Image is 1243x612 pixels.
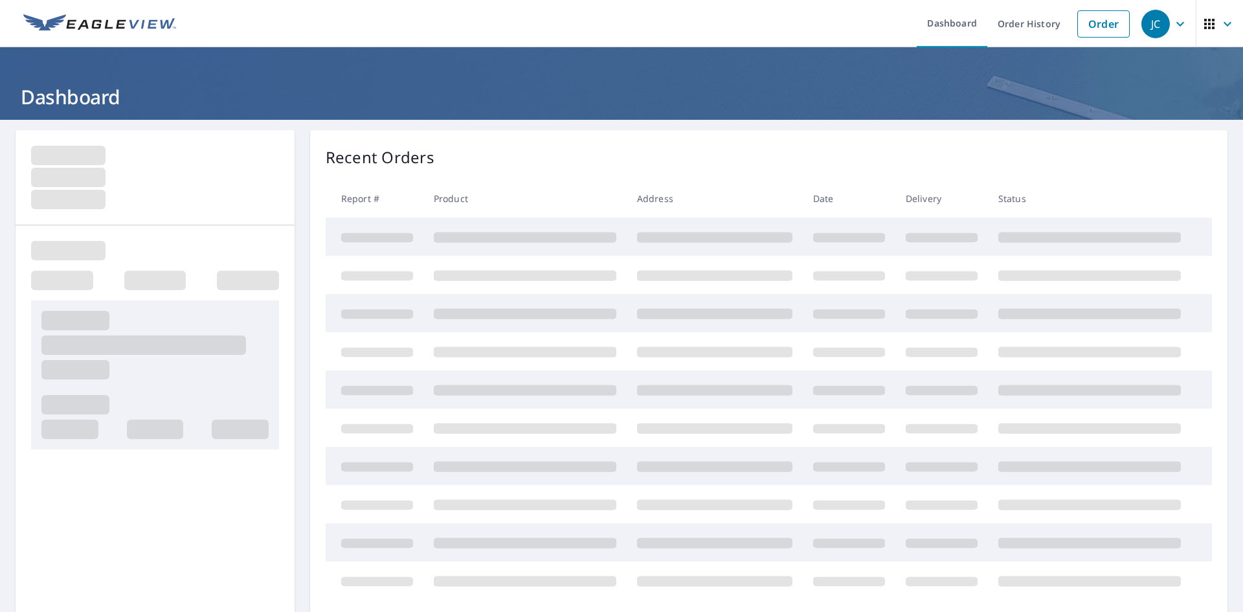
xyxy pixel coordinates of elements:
p: Recent Orders [326,146,434,169]
th: Product [423,179,627,218]
th: Status [988,179,1191,218]
th: Date [803,179,895,218]
a: Order [1077,10,1130,38]
div: JC [1141,10,1170,38]
h1: Dashboard [16,84,1227,110]
th: Address [627,179,803,218]
img: EV Logo [23,14,176,34]
th: Report # [326,179,423,218]
th: Delivery [895,179,988,218]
